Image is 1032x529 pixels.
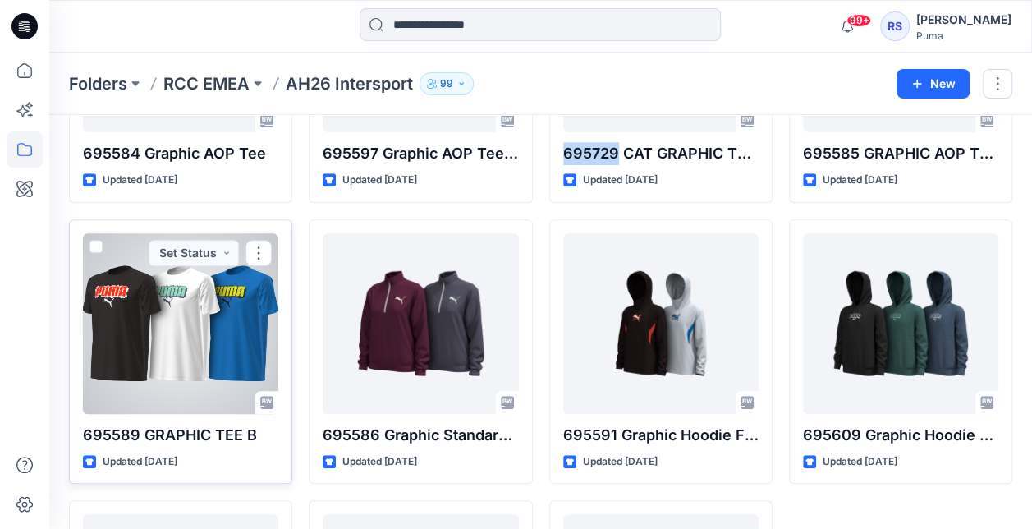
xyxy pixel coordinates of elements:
p: 695597 Graphic AOP Tee G [323,142,518,165]
p: 99 [440,75,453,93]
p: 695591 Graphic Hoodie FL B [563,424,759,447]
p: AH26 Intersport [286,72,413,95]
p: Updated [DATE] [823,453,897,471]
p: 695729 CAT GRAPHIC TEE B [563,142,759,165]
a: Folders [69,72,127,95]
button: 99 [420,72,474,95]
p: Updated [DATE] [103,453,177,471]
p: 695585 GRAPHIC AOP TEE B [803,142,998,165]
button: New [897,69,970,99]
p: Updated [DATE] [342,172,417,189]
div: [PERSON_NAME] [916,10,1011,30]
div: Puma [916,30,1011,42]
div: RS [880,11,910,41]
p: Updated [DATE] [103,172,177,189]
p: Updated [DATE] [583,172,658,189]
a: 695609 Graphic Hoodie FL B [803,233,998,414]
p: 695609 Graphic Hoodie FL B [803,424,998,447]
a: 695586 Graphic Standard Hoodie FL [323,233,518,414]
p: 695589 GRAPHIC TEE B [83,424,278,447]
p: Updated [DATE] [823,172,897,189]
p: 695584 Graphic AOP Tee [83,142,278,165]
p: 695586 Graphic Standard Hoodie [GEOGRAPHIC_DATA] [323,424,518,447]
a: RCC EMEA [163,72,250,95]
p: Updated [DATE] [342,453,417,471]
span: 99+ [846,14,871,27]
p: Updated [DATE] [583,453,658,471]
a: 695589 GRAPHIC TEE B [83,233,278,414]
a: 695591 Graphic Hoodie FL B [563,233,759,414]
